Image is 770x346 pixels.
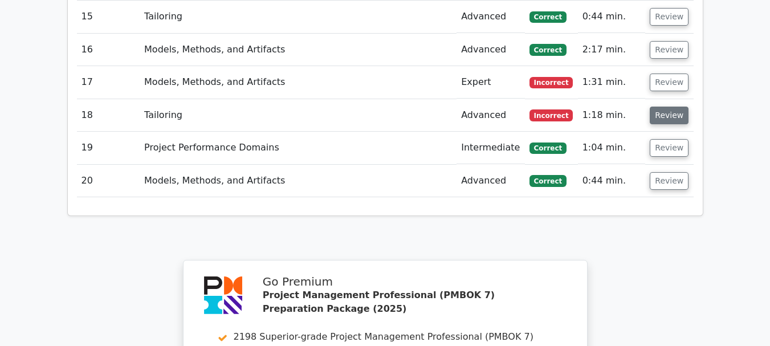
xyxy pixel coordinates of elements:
span: Incorrect [529,109,573,121]
td: 19 [77,132,140,164]
td: 16 [77,34,140,66]
td: Models, Methods, and Artifacts [140,34,457,66]
td: 1:31 min. [578,66,646,99]
span: Incorrect [529,77,573,88]
td: Advanced [457,34,525,66]
button: Review [650,74,688,91]
span: Correct [529,44,567,55]
td: Tailoring [140,99,457,132]
td: Tailoring [140,1,457,33]
td: Expert [457,66,525,99]
button: Review [650,41,688,59]
td: Advanced [457,165,525,197]
span: Correct [529,143,567,154]
button: Review [650,139,688,157]
td: Models, Methods, and Artifacts [140,165,457,197]
td: 18 [77,99,140,132]
span: Correct [529,175,567,186]
td: 1:18 min. [578,99,646,132]
td: Advanced [457,1,525,33]
td: Advanced [457,99,525,132]
button: Review [650,8,688,26]
td: 1:04 min. [578,132,646,164]
span: Correct [529,11,567,23]
td: 15 [77,1,140,33]
button: Review [650,107,688,124]
td: Models, Methods, and Artifacts [140,66,457,99]
td: 0:44 min. [578,1,646,33]
button: Review [650,172,688,190]
td: Project Performance Domains [140,132,457,164]
td: 20 [77,165,140,197]
td: 0:44 min. [578,165,646,197]
td: Intermediate [457,132,525,164]
td: 2:17 min. [578,34,646,66]
td: 17 [77,66,140,99]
